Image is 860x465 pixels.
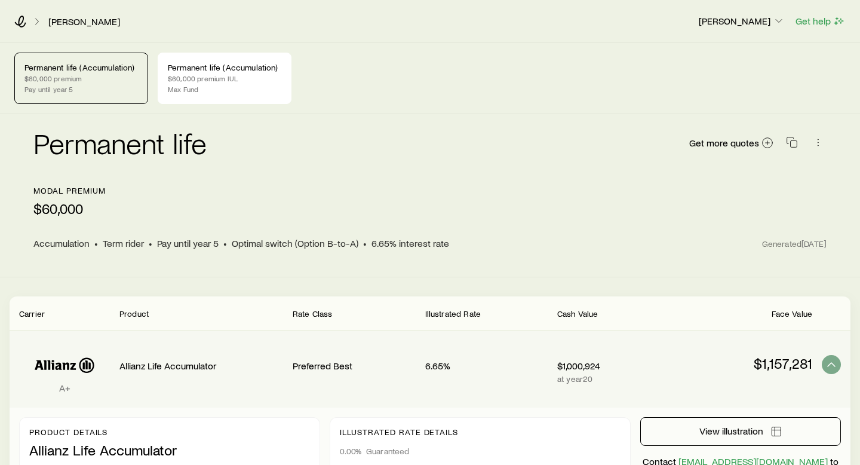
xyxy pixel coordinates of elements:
[640,417,841,446] button: View illustration
[94,237,98,249] span: •
[33,237,90,249] span: Accumulation
[689,138,759,148] span: Get more quotes
[119,360,283,372] p: Allianz Life Accumulator
[157,237,219,249] span: Pay until year 5
[48,16,121,27] a: [PERSON_NAME]
[363,237,367,249] span: •
[425,308,481,319] span: Illustrated Rate
[24,84,138,94] p: Pay until year 5
[33,200,105,217] p: $60,000
[24,74,138,83] p: $60,000 premium
[557,308,598,319] span: Cash Value
[293,308,333,319] span: Rate Class
[698,14,785,29] button: [PERSON_NAME]
[19,382,110,394] p: A+
[149,237,152,249] span: •
[371,237,449,249] span: 6.65% interest rate
[33,186,105,195] p: modal premium
[24,63,138,72] p: Permanent life (Accumulation)
[158,53,291,104] a: Permanent life (Accumulation)$60,000 premium IULMax Fund
[168,63,281,72] p: Permanent life (Accumulation)
[690,355,813,372] p: $1,157,281
[557,360,680,372] p: $1,000,924
[340,446,361,456] span: 0.00%
[801,238,827,249] span: [DATE]
[223,237,227,249] span: •
[29,427,310,437] p: Product details
[232,237,358,249] span: Optimal switch (Option B-to-A)
[795,14,846,28] button: Get help
[689,136,774,150] a: Get more quotes
[14,53,148,104] a: Permanent life (Accumulation)$60,000 premiumPay until year 5
[168,84,281,94] p: Max Fund
[557,374,680,384] p: at year 20
[19,308,45,319] span: Carrier
[772,308,812,319] span: Face Value
[33,129,207,157] h2: Permanent life
[29,442,310,458] p: Allianz Life Accumulator
[103,237,144,249] span: Term rider
[366,446,410,456] span: Guaranteed
[168,74,281,83] p: $60,000 premium IUL
[699,426,763,436] span: View illustration
[340,427,621,437] p: Illustrated rate details
[119,308,149,319] span: Product
[699,15,785,27] p: [PERSON_NAME]
[425,360,548,372] p: 6.65%
[293,360,416,372] p: Preferred Best
[762,238,827,249] span: Generated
